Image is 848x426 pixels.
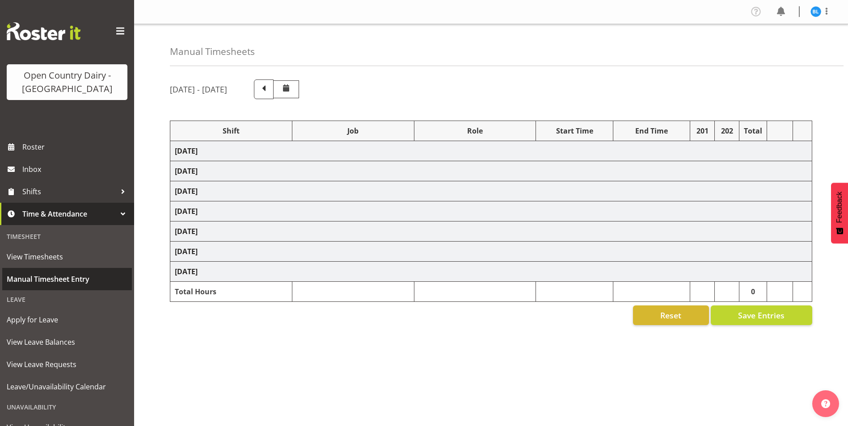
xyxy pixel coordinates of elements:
span: Reset [660,309,681,321]
td: Total Hours [170,282,292,302]
div: Open Country Dairy - [GEOGRAPHIC_DATA] [16,69,118,96]
span: Save Entries [738,309,785,321]
div: 201 [695,125,710,136]
span: Manual Timesheet Entry [7,272,127,286]
span: Shifts [22,185,116,198]
img: help-xxl-2.png [821,399,830,408]
img: bruce-lind7400.jpg [810,6,821,17]
td: [DATE] [170,181,812,201]
span: View Timesheets [7,250,127,263]
td: [DATE] [170,141,812,161]
div: Unavailability [2,398,132,416]
span: Apply for Leave [7,313,127,326]
td: [DATE] [170,201,812,221]
button: Save Entries [711,305,812,325]
div: Start Time [540,125,608,136]
td: [DATE] [170,262,812,282]
div: Role [419,125,532,136]
span: Time & Attendance [22,207,116,221]
span: Roster [22,140,130,154]
h5: [DATE] - [DATE] [170,84,227,94]
a: View Leave Balances [2,331,132,353]
td: 0 [739,282,767,302]
td: [DATE] [170,242,812,262]
a: View Leave Requests [2,353,132,376]
div: Shift [175,125,287,136]
div: 202 [719,125,734,136]
h4: Manual Timesheets [170,46,255,57]
span: View Leave Requests [7,358,127,371]
div: Timesheet [2,227,132,246]
span: Feedback [835,192,844,223]
div: Leave [2,290,132,309]
span: View Leave Balances [7,335,127,349]
a: Apply for Leave [2,309,132,331]
div: Total [744,125,762,136]
a: Manual Timesheet Entry [2,268,132,290]
button: Reset [633,305,709,325]
td: [DATE] [170,161,812,181]
td: [DATE] [170,221,812,242]
a: View Timesheets [2,246,132,268]
span: Leave/Unavailability Calendar [7,380,127,393]
button: Feedback - Show survey [831,183,848,243]
a: Leave/Unavailability Calendar [2,376,132,398]
div: End Time [618,125,685,136]
span: Inbox [22,163,130,176]
div: Job [297,125,409,136]
img: Rosterit website logo [7,22,80,40]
